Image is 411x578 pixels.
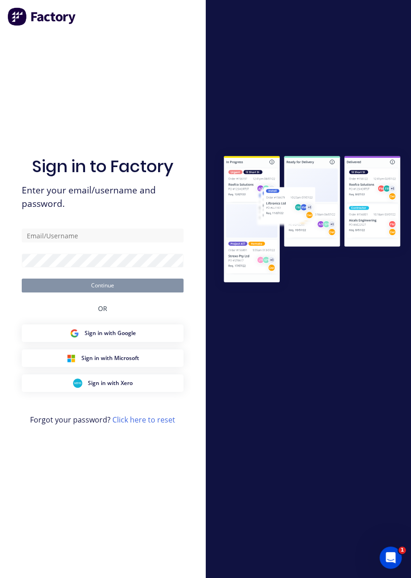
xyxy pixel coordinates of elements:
iframe: Intercom live chat [380,547,402,569]
button: Microsoft Sign inSign in with Microsoft [22,349,184,367]
button: Xero Sign inSign in with Xero [22,374,184,392]
h1: Sign in to Factory [32,156,173,176]
a: Click here to reset [112,415,175,425]
img: Factory [7,7,77,26]
span: Forgot your password? [30,414,175,425]
span: Sign in with Google [85,329,136,337]
img: Xero Sign in [73,379,82,388]
div: OR [98,292,107,324]
span: 1 [399,547,406,554]
button: Google Sign inSign in with Google [22,324,184,342]
span: Sign in with Xero [88,379,133,387]
span: Sign in with Microsoft [81,354,139,362]
span: Enter your email/username and password. [22,184,184,211]
img: Microsoft Sign in [67,354,76,363]
input: Email/Username [22,229,184,242]
img: Google Sign in [70,329,79,338]
button: Continue [22,279,184,292]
